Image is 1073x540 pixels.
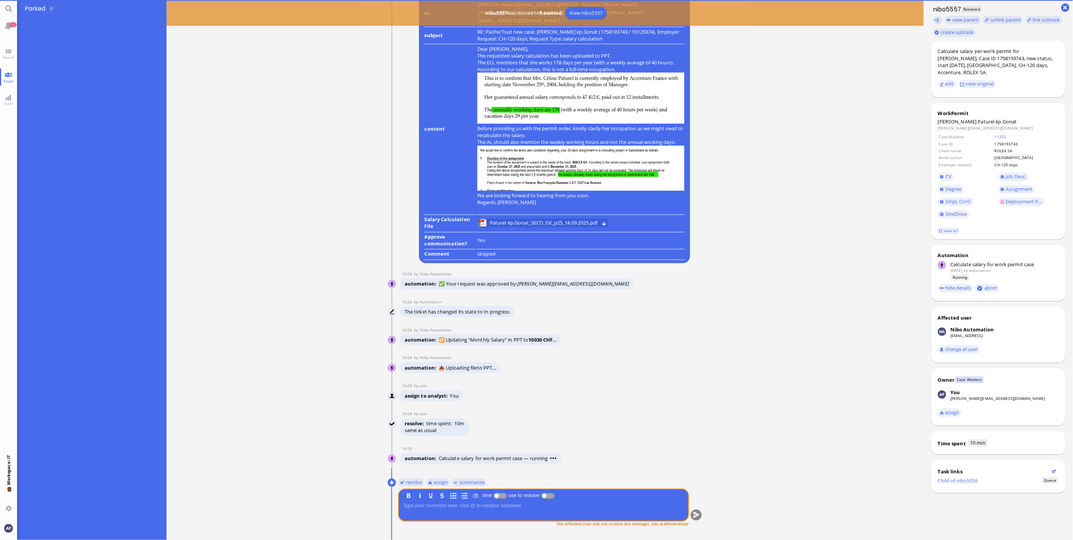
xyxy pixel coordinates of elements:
span: 10 min [968,439,988,446]
span: by [414,355,420,361]
span: Resolved [962,6,982,12]
span: You [450,393,458,400]
button: hide details [938,284,973,292]
span: by [414,411,420,417]
span: automation@nibo.ai [420,272,452,277]
button: Download Paturel ép.Gonat_SECO_GE_p25_18.09.2025.pdf [602,221,607,226]
span: 14:24 [402,411,414,417]
span: ✅ Your request was approved by: [439,281,629,287]
a: CV [938,173,954,181]
span: 0 [50,6,53,11]
span: Board [1,55,16,60]
span: Calculate salary for work permit case — running [439,455,557,462]
td: Work canton [939,155,994,161]
p-inputswitch: Log time spent [494,493,507,498]
div: Time spent [938,440,966,447]
img: Automation [388,308,396,317]
h1: nibo5557 [931,5,961,14]
span: 14:24 [402,355,414,361]
span: link subtask [1033,16,1061,23]
div: Automation [938,252,1059,259]
span: 14:24 [402,300,414,305]
span: time spent [426,420,452,427]
td: Client name [939,148,994,154]
a: Child of nibo5556 [938,477,978,484]
span: • [550,455,552,462]
td: Employer request [939,162,994,168]
a: view all [938,228,959,234]
img: You [938,390,946,399]
td: Case Number [939,134,994,140]
div: Nibo Automation [950,326,994,333]
span: Job Desc. [1006,173,1026,180]
runbook-parameter-view: RE: PazPerTout new case: [PERSON_NAME] ép.Gonat (1758193743 / 10129374), Employer Request: CH-120... [477,28,679,42]
button: B [405,492,413,500]
span: 📤 Uploading file to PPT... [439,365,496,371]
td: Comment [424,250,476,260]
button: view original [958,80,996,88]
img: Paturel ép.Gonat_SECO_GE_p25_18.09.2025.pdf [478,219,487,227]
span: CV [945,173,952,180]
span: 14:24 [402,383,414,389]
td: content [424,45,476,215]
button: change af user [938,345,980,354]
a: Degree [938,185,964,194]
span: Case Workers [955,376,984,383]
span: by [414,328,420,333]
span: Paturel ép.Gonat [978,118,1017,125]
a: Job Desc. [998,173,1029,181]
td: Approve communication? [424,233,476,250]
p: The AL should also mention the weekly working hours and not the annual working days: [477,139,684,192]
img: You [4,524,12,532]
td: subject [424,28,476,45]
span: The Affected User will not receive the message. Use @AffectedUser [556,521,689,526]
span: 10m [454,420,464,427]
img: 99avwdNRfs3yFt62c91VmND+I+zDWrTUTMD4wCYcOrwaN4JZ+UdqJ1pt6KqZgKcX5Vr59Mca8edL7Xx2m8cXNzCc2DrPyoMgC... [477,146,684,190]
label: time [481,493,494,498]
label: use to resolve [507,493,541,498]
span: automation@bluelakelegal.com [969,268,991,273]
span: by [964,268,968,273]
button: assign [426,478,450,487]
span: anand.pazhenkottil@bluelakelegal.com [420,411,426,417]
button: view parent [945,16,981,24]
img: You [388,420,396,429]
img: Nibo Automation [938,328,946,336]
button: I [416,492,424,500]
span: anand.pazhenkottil@bluelakelegal.com [420,383,426,389]
button: U [427,492,435,500]
span: automation [405,337,439,343]
span: Deployment P... [1006,198,1042,205]
img: Nibo Automation [388,364,396,373]
td: [GEOGRAPHIC_DATA] [994,155,1058,161]
span: 14:24 [402,328,414,333]
button: assign [938,409,962,417]
span: automation@nibo.ai [420,328,452,333]
p: We are looking forward to hearing from you soon. [477,192,684,199]
div: Owner [938,376,955,383]
button: create subtask [933,28,976,37]
a: View nibo5557 [565,7,607,19]
span: Running [951,274,970,281]
span: Status [1042,477,1058,484]
span: automation [405,365,439,371]
td: 1758193743 [994,141,1058,147]
p: The ECL mentions that she works 178 days per year (with a weekly avarage of 40 hours). According ... [477,59,684,73]
span: • [552,455,554,462]
span: by [414,383,420,389]
span: Assignment [1006,186,1033,192]
div: Affected user [938,314,972,321]
span: [DATE] [950,268,962,273]
span: resolve [405,420,427,427]
div: Calculate salary for work permit case [950,261,1059,268]
p: Before providing us with the permit order, kindly clarify her occupation as we might need to reca... [477,125,684,139]
span: 💼 Workspace: IT [6,485,11,503]
span: by [414,272,420,277]
a: [PERSON_NAME][EMAIL_ADDRESS][DOMAIN_NAME] [950,396,1045,401]
img: Nibo Automation [388,336,396,345]
span: Empl. Conf. [945,198,971,205]
span: by [414,300,420,305]
span: assign to analyst [405,393,450,400]
span: Stats [2,101,15,106]
a: Empl. Conf. [938,198,973,206]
